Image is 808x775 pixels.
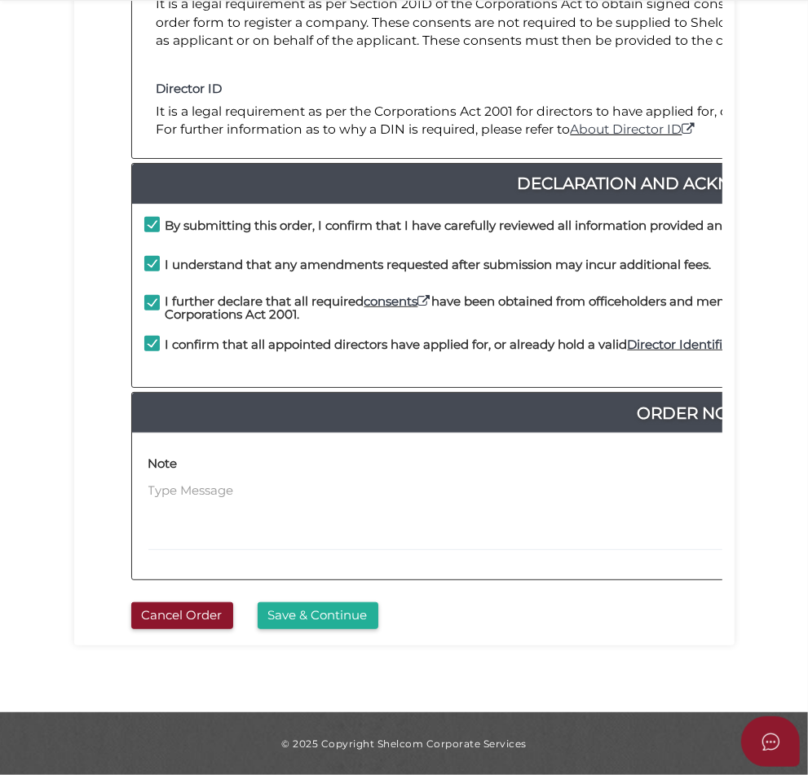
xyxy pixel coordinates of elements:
h4: I understand that any amendments requested after submission may incur additional fees. [166,258,712,272]
div: © 2025 Copyright Shelcom Corporate Services [86,737,722,751]
h4: Note [148,457,178,471]
a: About Director ID [571,121,697,137]
a: consents [364,293,432,309]
button: Open asap [741,716,800,767]
button: Cancel Order [131,602,233,629]
button: Save & Continue [258,602,378,629]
